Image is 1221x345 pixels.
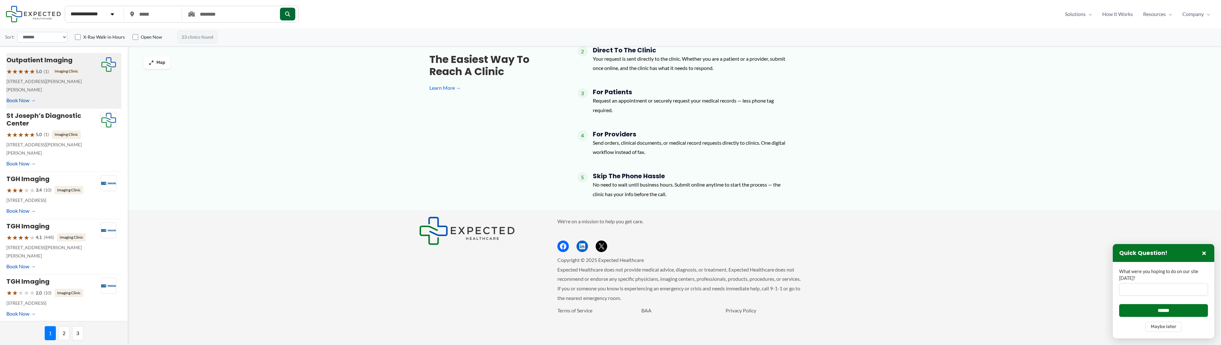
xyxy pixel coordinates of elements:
[101,57,116,73] img: Expected Healthcare Logo
[429,83,557,93] a: Learn More →
[5,33,15,41] label: Sort:
[593,138,792,157] p: Send orders, clinical documents, or medical record requests directly to clinics. One digital work...
[1200,249,1208,257] button: Close
[1060,9,1097,19] a: SolutionsMenu Toggle
[12,129,18,141] span: ★
[6,222,49,231] a: TGH Imaging
[6,77,101,94] p: [STREET_ADDRESS][PERSON_NAME][PERSON_NAME]
[6,287,12,299] span: ★
[6,111,81,128] a: St Joseph’s Diagnostic Center
[557,257,644,263] span: Copyright © 2025 Expected Healthcare
[44,67,49,76] span: (1)
[29,184,35,196] span: ★
[593,180,792,199] p: No need to wait until business hours. Submit online anytime to start the process — the clinic has...
[6,243,101,260] p: [STREET_ADDRESS][PERSON_NAME][PERSON_NAME]
[593,130,792,138] h4: For Providers
[18,184,24,196] span: ★
[1204,9,1210,19] span: Menu Toggle
[1166,9,1172,19] span: Menu Toggle
[6,65,12,77] span: ★
[6,309,36,318] a: Book Now
[6,56,72,65] a: Outpatient Imaging
[577,88,588,98] span: 3
[12,184,18,196] span: ★
[12,232,18,243] span: ★
[1145,322,1182,332] button: Maybe later
[6,262,36,271] a: Book Now
[593,88,792,96] h4: For Patients
[593,172,792,180] h4: Skip The Phone Hassle
[557,266,801,301] span: Expected Healthcare does not provide medical advice, diagnosis, or treatment. Expected Healthcare...
[1102,9,1133,19] span: How It Works
[29,287,35,299] span: ★
[6,129,12,141] span: ★
[55,186,83,194] span: Imaging Clinic
[593,96,792,115] p: Request an appointment or securely request your medical records — less phone tag required.
[6,196,101,204] p: [STREET_ADDRESS]
[1143,9,1166,19] span: Resources
[29,232,35,243] span: ★
[156,60,165,65] span: Map
[18,287,24,299] span: ★
[36,67,42,76] span: 5.0
[641,307,652,313] a: BAA
[577,46,588,57] span: 2
[419,217,541,245] aside: Footer Widget 1
[141,34,162,40] label: Open Now
[1086,9,1092,19] span: Menu Toggle
[12,287,18,299] span: ★
[144,56,170,69] button: Map
[52,130,81,139] span: Imaging Clinic
[149,60,154,65] img: Maximize
[6,6,61,22] img: Expected Healthcare Logo - side, dark font, small
[6,184,12,196] span: ★
[44,186,51,194] span: (10)
[24,184,29,196] span: ★
[36,289,42,297] span: 2.0
[6,159,36,168] a: Book Now
[29,65,35,77] span: ★
[18,232,24,243] span: ★
[101,223,116,239] img: TGH Imaging
[101,112,116,128] img: Expected Healthcare Logo
[6,277,49,286] a: TGH Imaging
[429,53,557,78] h3: The Easiest Way To Reach A Clinic
[57,233,86,241] span: Imaging Clinic
[36,186,42,194] span: 3.4
[1065,9,1086,19] span: Solutions
[52,67,81,75] span: Imaging Clinic
[6,174,49,183] a: TGH Imaging
[36,233,42,241] span: 4.1
[12,65,18,77] span: ★
[44,289,51,297] span: (10)
[1119,249,1167,257] h3: Quick Question!
[557,307,592,313] a: Terms of Service
[36,130,42,139] span: 5.0
[177,31,217,43] span: 23 clinics found
[83,34,125,40] label: X-Ray Walk-in Hours
[24,232,29,243] span: ★
[55,289,83,297] span: Imaging Clinic
[24,287,29,299] span: ★
[72,326,83,340] span: 3
[1097,9,1138,19] a: How It Works
[1182,9,1204,19] span: Company
[593,46,792,54] h4: Direct To The Clinic
[101,278,116,294] img: TGH Imaging
[58,326,70,340] span: 2
[557,217,802,226] p: We're on a mission to help you get care.
[577,130,588,141] span: 4
[44,130,49,139] span: (1)
[557,217,802,252] aside: Footer Widget 2
[6,96,36,105] a: Book Now
[6,232,12,243] span: ★
[557,306,802,330] aside: Footer Widget 3
[593,54,792,73] p: Your request is sent directly to the clinic. Whether you are a patient or a provider, submit once...
[419,217,515,245] img: Expected Healthcare Logo - side, dark font, small
[1138,9,1177,19] a: ResourcesMenu Toggle
[44,233,54,241] span: (448)
[726,307,756,313] a: Privacy Policy
[18,129,24,141] span: ★
[29,129,35,141] span: ★
[577,172,588,182] span: 5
